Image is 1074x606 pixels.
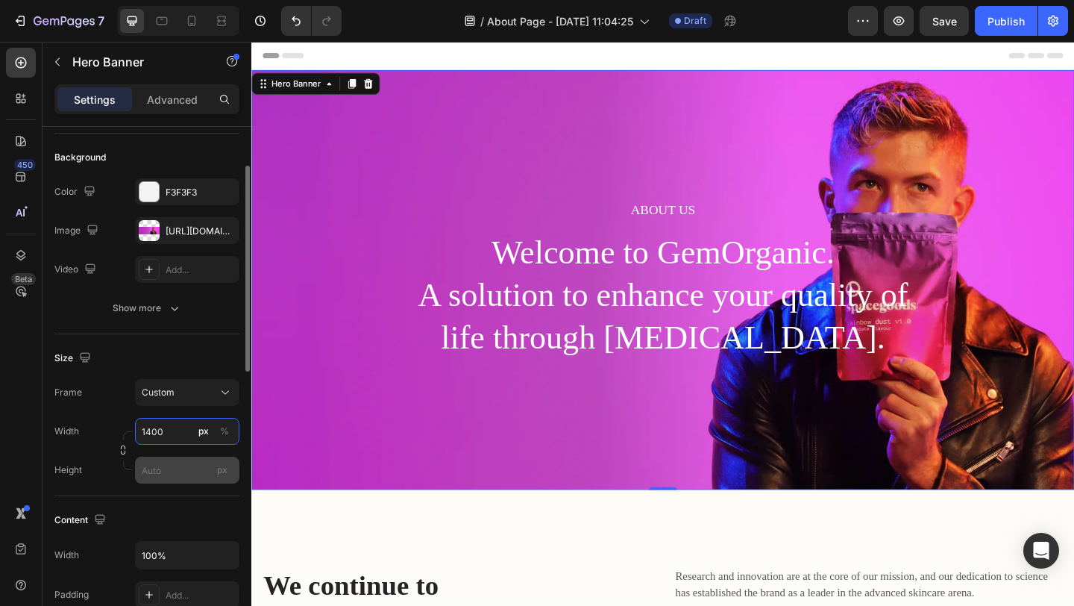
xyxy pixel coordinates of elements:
div: Image [54,221,101,241]
div: px [198,425,209,438]
div: Beta [11,273,36,285]
div: Undo/Redo [281,6,342,36]
p: Advanced [147,92,198,107]
div: Add... [166,263,236,277]
p: Settings [74,92,116,107]
input: px% [135,418,239,445]
span: px [217,464,227,475]
p: 7 [98,12,104,30]
iframe: Design area [251,42,1074,606]
div: Color [54,182,98,202]
label: Height [54,463,82,477]
button: Publish [975,6,1037,36]
button: Show more [54,295,239,322]
label: Width [54,425,79,438]
div: Padding [54,588,89,602]
button: Save [920,6,969,36]
span: Custom [142,386,175,399]
p: Hero Banner [72,53,199,71]
span: Draft [684,14,706,28]
button: px [216,422,233,440]
div: Open Intercom Messenger [1023,533,1059,569]
div: Show more [113,301,182,316]
input: Auto [136,542,239,569]
div: Background [54,151,106,164]
div: Publish [987,13,1025,29]
span: / [480,13,484,29]
div: 450 [14,159,36,171]
div: % [220,425,229,438]
div: Content [54,510,109,531]
div: Video [54,260,99,280]
div: F3F3F3 [166,186,236,199]
span: About Page - [DATE] 11:04:25 [487,13,633,29]
button: % [195,422,213,440]
span: Save [932,15,957,28]
div: [URL][DOMAIN_NAME] [166,225,236,238]
button: 7 [6,6,111,36]
div: Width [54,549,79,562]
input: px [135,457,239,484]
div: Size [54,349,94,369]
div: Add... [166,589,236,602]
label: Frame [54,386,82,399]
button: Custom [135,379,239,406]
